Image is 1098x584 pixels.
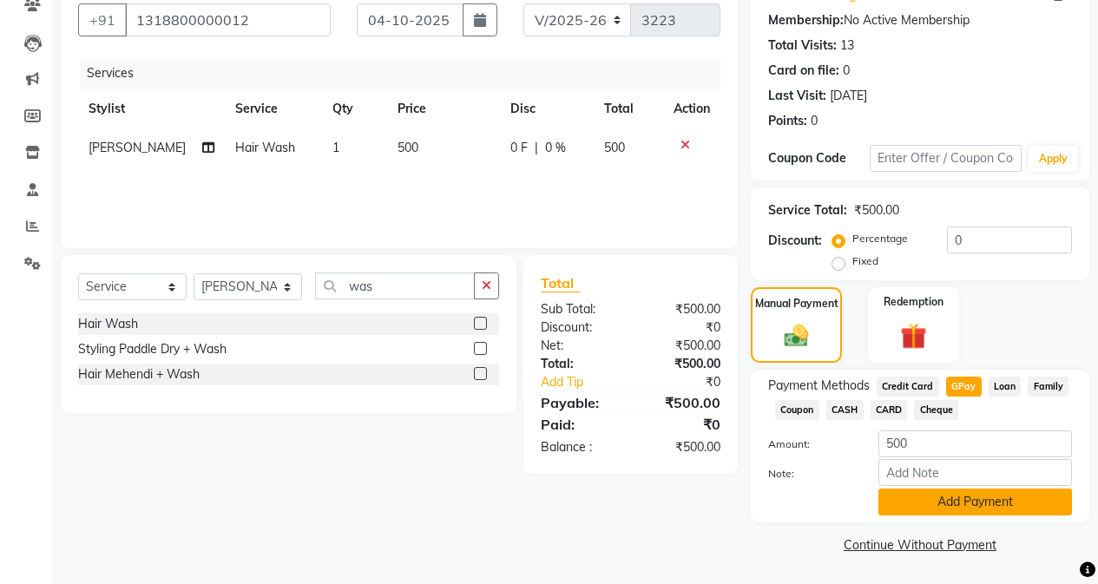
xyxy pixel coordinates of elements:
[1029,146,1078,172] button: Apply
[630,438,733,456] div: ₹500.00
[775,400,819,420] span: Coupon
[989,377,1022,397] span: Loan
[630,392,733,413] div: ₹500.00
[630,318,733,337] div: ₹0
[884,294,943,310] label: Redemption
[594,89,663,128] th: Total
[852,231,908,246] label: Percentage
[80,57,733,89] div: Services
[630,337,733,355] div: ₹500.00
[768,62,839,80] div: Card on file:
[755,436,865,452] label: Amount:
[768,87,826,105] div: Last Visit:
[630,300,733,318] div: ₹500.00
[871,400,908,420] span: CARD
[878,459,1072,486] input: Add Note
[768,11,844,30] div: Membership:
[648,373,733,391] div: ₹0
[768,11,1072,30] div: No Active Membership
[78,315,138,333] div: Hair Wash
[811,112,818,130] div: 0
[528,318,631,337] div: Discount:
[768,112,807,130] div: Points:
[946,377,982,397] span: GPay
[535,139,538,157] span: |
[843,62,850,80] div: 0
[322,89,387,128] th: Qty
[914,400,958,420] span: Cheque
[78,3,127,36] button: +91
[510,139,528,157] span: 0 F
[528,355,631,373] div: Total:
[125,3,331,36] input: Search by Name/Mobile/Email/Code
[768,149,870,167] div: Coupon Code
[604,140,625,155] span: 500
[878,489,1072,515] button: Add Payment
[315,272,475,299] input: Search or Scan
[854,201,899,220] div: ₹500.00
[768,377,870,395] span: Payment Methods
[877,377,939,397] span: Credit Card
[852,253,878,269] label: Fixed
[1028,377,1068,397] span: Family
[870,145,1022,172] input: Enter Offer / Coupon Code
[500,89,594,128] th: Disc
[235,140,295,155] span: Hair Wash
[768,36,837,55] div: Total Visits:
[78,365,200,384] div: Hair Mehendi + Wash
[892,320,935,352] img: _gift.svg
[541,274,581,292] span: Total
[528,373,648,391] a: Add Tip
[225,89,322,128] th: Service
[78,340,227,358] div: Styling Paddle Dry + Wash
[528,414,631,435] div: Paid:
[768,232,822,250] div: Discount:
[878,430,1072,457] input: Amount
[398,140,418,155] span: 500
[830,87,867,105] div: [DATE]
[332,140,339,155] span: 1
[528,392,631,413] div: Payable:
[528,300,631,318] div: Sub Total:
[755,296,838,312] label: Manual Payment
[528,438,631,456] div: Balance :
[630,414,733,435] div: ₹0
[840,36,854,55] div: 13
[545,139,566,157] span: 0 %
[768,201,847,220] div: Service Total:
[387,89,500,128] th: Price
[777,322,817,350] img: _cash.svg
[528,337,631,355] div: Net:
[826,400,864,420] span: CASH
[663,89,720,128] th: Action
[630,355,733,373] div: ₹500.00
[755,466,865,482] label: Note:
[78,89,225,128] th: Stylist
[754,536,1086,554] a: Continue Without Payment
[89,140,186,155] span: [PERSON_NAME]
